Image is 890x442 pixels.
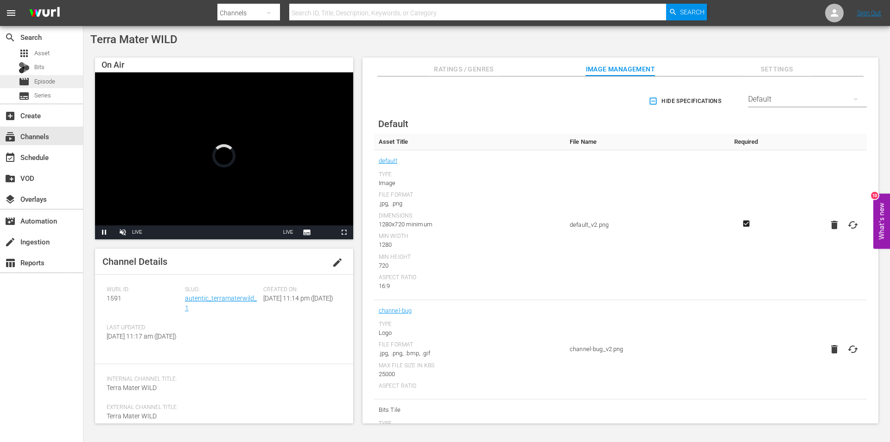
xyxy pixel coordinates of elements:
button: Subtitles [298,225,316,239]
span: Hide Specifications [650,96,721,106]
span: Slug: [185,286,259,294]
td: default_v2.png [565,150,726,300]
span: Search [5,32,16,43]
div: File Format [379,341,560,349]
span: [DATE] 11:14 pm ([DATE]) [263,295,333,302]
span: Schedule [5,152,16,163]
span: Ingestion [5,237,16,248]
a: Sign Out [857,9,881,17]
span: Reports [5,257,16,269]
span: Created On: [263,286,337,294]
div: .jpg, .png, .bmp, .gif [379,349,560,358]
span: External Channel Title: [107,404,337,411]
span: Image Management [585,64,655,75]
span: Ratings / Genres [429,64,499,75]
span: Channels [5,131,16,142]
div: Type [379,321,560,328]
span: Terra Mater WILD [107,384,157,391]
span: Asset [19,48,30,59]
div: File Format [379,192,560,199]
span: Asset [34,49,50,58]
button: Pause [95,225,114,239]
th: File Name [565,134,726,150]
div: Min Height [379,254,560,261]
button: Picture-in-Picture [316,225,335,239]
div: Dimensions [379,212,560,220]
button: Search [666,4,707,20]
div: 1280x720 minimum [379,220,560,229]
th: Required [726,134,766,150]
div: .jpg, .png [379,199,560,208]
div: Image [379,179,560,188]
button: Unmute [114,225,132,239]
a: channel-bug [379,305,412,317]
div: Video Player [95,72,353,239]
div: 720 [379,261,560,270]
span: edit [332,257,343,268]
div: 16:9 [379,282,560,291]
span: Automation [5,216,16,227]
img: ans4CAIJ8jUAAAAAAAAAAAAAAAAAAAAAAAAgQb4GAAAAAAAAAAAAAAAAAAAAAAAAJMjXAAAAAAAAAAAAAAAAAAAAAAAAgAT5G... [22,2,67,24]
div: Default [748,86,867,112]
span: Default [378,118,408,129]
span: movie [19,76,30,87]
div: Aspect Ratio [379,274,560,282]
span: On Air [102,60,124,70]
svg: Required [741,219,752,228]
span: Bits [34,63,44,72]
span: Bits Tile [379,404,560,416]
span: subtitles [19,90,30,102]
span: Terra Mater WILD [107,412,157,420]
span: Overlays [5,194,16,205]
span: Create [5,110,16,122]
button: Fullscreen [335,225,353,239]
span: LIVE [283,230,293,235]
div: 25000 [379,370,560,379]
span: Internal Channel Title: [107,376,337,383]
div: 1280 [379,240,560,250]
span: Series [34,91,51,100]
span: Episode [34,77,55,86]
span: VOD [5,173,16,184]
div: Type [379,171,560,179]
div: Type [379,420,560,428]
div: Logo [379,328,560,338]
button: Open Feedback Widget [873,193,890,249]
span: Terra Mater WILD [90,33,178,46]
div: 10 [871,192,878,199]
div: LIVE [132,225,142,239]
div: Aspect Ratio [379,383,560,390]
span: Last Updated: [107,324,180,332]
div: Max File Size In Kbs [379,362,560,370]
a: default [379,155,397,167]
span: Channel Details [102,256,167,267]
a: autentic_terramaterwild_1 [185,295,257,312]
span: [DATE] 11:17 am ([DATE]) [107,333,177,340]
button: Hide Specifications [647,88,725,114]
span: Settings [742,64,812,75]
th: Asset Title [374,134,565,150]
button: edit [326,251,349,274]
span: menu [6,7,17,19]
span: 1591 [107,295,121,302]
span: Wurl ID: [107,286,180,294]
td: channel-bug_v2.png [565,300,726,399]
span: Search [680,4,705,20]
button: Seek to live, currently playing live [279,225,298,239]
div: Min Width [379,233,560,240]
